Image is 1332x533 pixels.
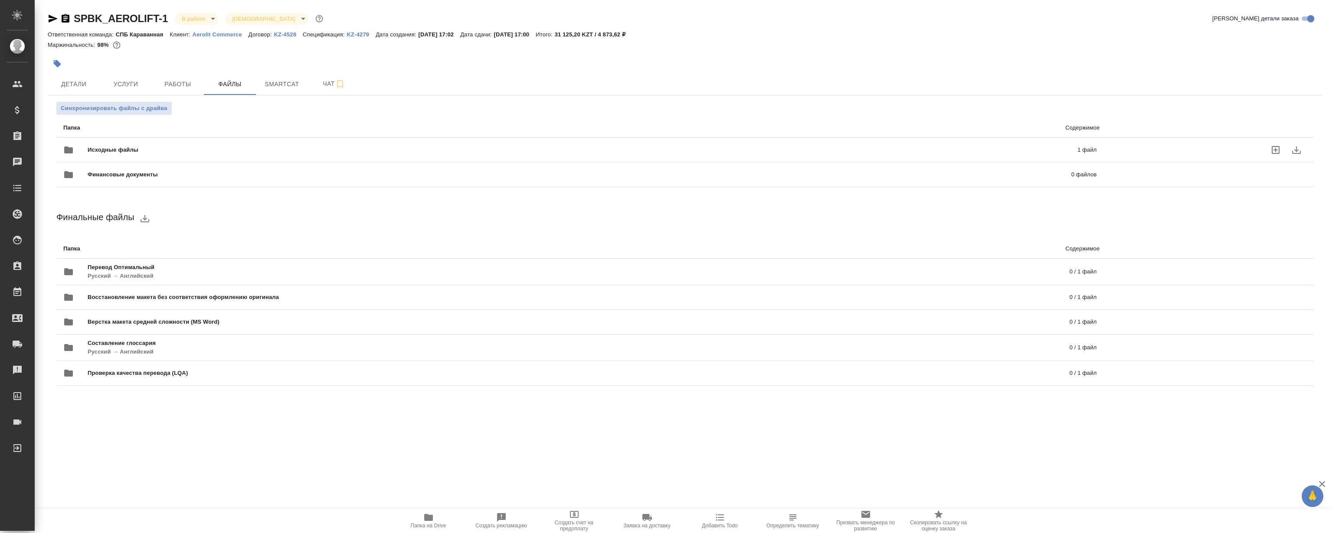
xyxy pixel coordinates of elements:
[134,208,155,229] button: download
[179,15,208,23] button: В работе
[573,244,1100,253] p: Содержимое
[116,31,170,38] p: СПБ Караванная
[1305,487,1320,505] span: 🙏
[536,31,554,38] p: Итого:
[88,293,674,302] span: Восстановление макета без соответствия оформлению оригинала
[97,42,111,48] p: 98%
[494,31,536,38] p: [DATE] 17:00
[58,164,79,185] button: folder
[347,30,376,38] a: KZ-4279
[88,263,612,272] span: Перевод Оптимальный
[58,337,79,358] button: folder
[347,31,376,38] p: KZ-4279
[193,31,249,38] p: Aerolit Commerce
[88,369,628,377] span: Проверка качества перевода (LQA)
[209,79,251,90] span: Файлы
[58,363,79,383] button: folder
[60,13,71,24] button: Скопировать ссылку
[88,339,612,348] span: Составление глоссария
[58,140,79,160] button: folder
[58,312,79,332] button: folder
[170,31,192,38] p: Клиент:
[74,13,168,24] a: SPBK_AEROLIFT-1
[157,79,199,90] span: Работы
[229,15,298,23] button: [DEMOGRAPHIC_DATA]
[249,31,274,38] p: Договор:
[615,170,1097,179] p: 0 файлов
[335,79,345,89] svg: Подписаться
[612,267,1097,276] p: 0 / 1 файл
[608,146,1097,154] p: 1 файл
[303,31,347,38] p: Спецификация:
[274,30,303,38] a: KZ-4528
[48,13,58,24] button: Скопировать ссылку для ЯМессенджера
[56,212,134,222] span: Финальные файлы
[88,272,612,280] p: Русский → Английский
[58,261,79,282] button: folder
[48,42,97,48] p: Маржинальность:
[314,13,325,24] button: Доп статусы указывают на важность/срочность заказа
[48,54,67,73] button: Добавить тэг
[1265,140,1286,160] label: uploadFiles
[274,31,303,38] p: KZ-4528
[48,31,116,38] p: Ответственная команда:
[53,79,95,90] span: Детали
[88,170,615,179] span: Финансовые документы
[56,102,172,115] button: Синхронизировать файлы с драйва
[111,39,122,51] button: 513.00 RUB;
[105,79,147,90] span: Услуги
[61,104,167,113] span: Синхронизировать файлы с драйва
[58,287,79,308] button: folder
[645,318,1097,326] p: 0 / 1 файл
[88,348,612,356] p: Русский → Английский
[225,13,308,25] div: В работе
[313,78,355,89] span: Чат
[376,31,418,38] p: Дата создания:
[175,13,218,25] div: В работе
[1212,14,1299,23] span: [PERSON_NAME] детали заказа
[573,123,1100,132] p: Содержимое
[88,146,608,154] span: Исходные файлы
[88,318,645,326] span: Верстка макета средней сложности (MS Word)
[674,293,1096,302] p: 0 / 1 файл
[460,31,494,38] p: Дата сдачи:
[419,31,461,38] p: [DATE] 17:02
[612,343,1096,352] p: 0 / 1 файл
[1286,140,1307,160] button: download
[1302,485,1323,507] button: 🙏
[261,79,303,90] span: Smartcat
[193,30,249,38] a: Aerolit Commerce
[63,123,573,132] p: Папка
[63,244,573,253] p: Папка
[555,31,632,38] p: 31 125,20 KZT / 4 873,62 ₽
[628,369,1096,377] p: 0 / 1 файл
